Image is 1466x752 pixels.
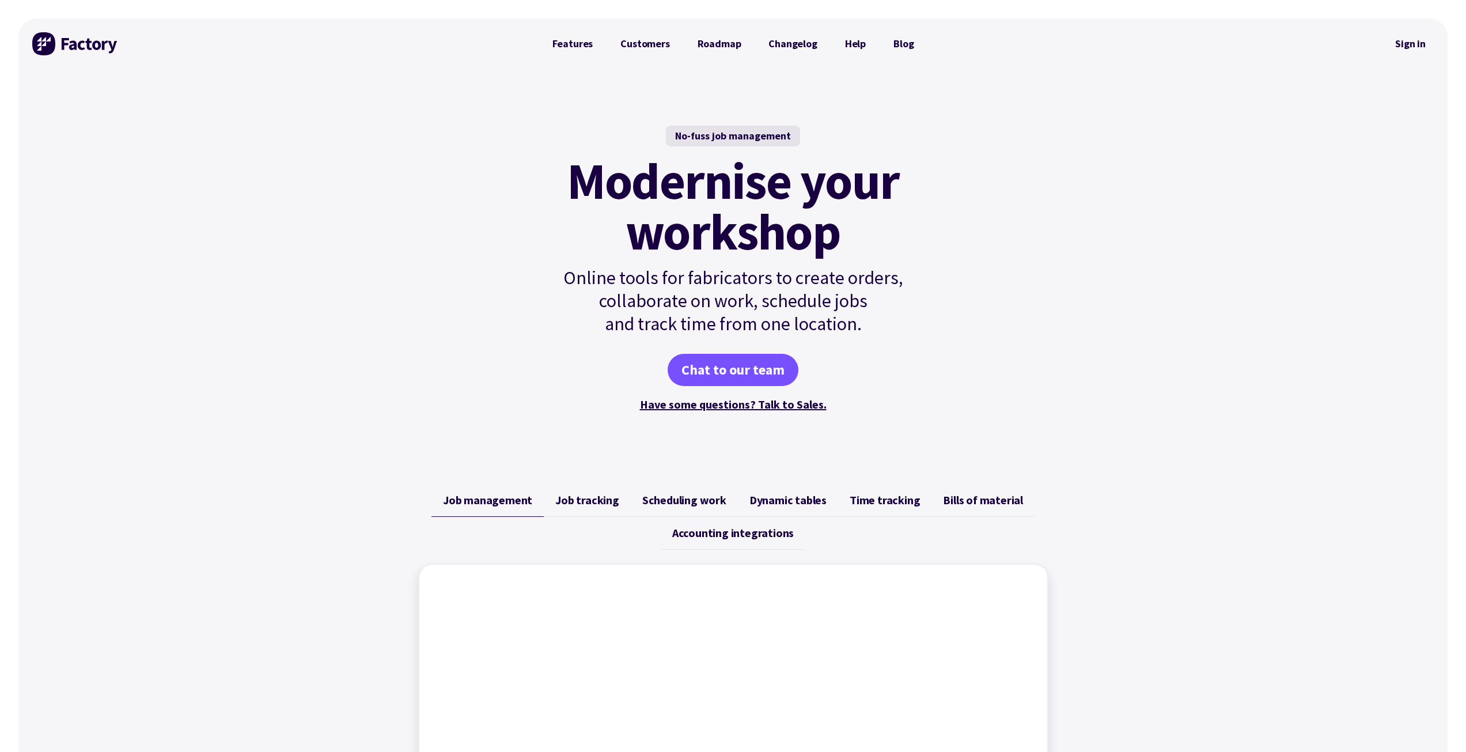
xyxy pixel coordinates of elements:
span: Dynamic tables [749,493,827,507]
span: Bills of material [943,493,1023,507]
span: Job tracking [555,493,619,507]
span: Accounting integrations [672,526,794,540]
div: No-fuss job management [666,126,800,146]
a: Help [831,32,880,55]
span: Time tracking [850,493,920,507]
a: Sign in [1387,31,1434,57]
nav: Primary Navigation [539,32,928,55]
a: Customers [607,32,683,55]
a: Have some questions? Talk to Sales. [640,397,827,411]
a: Features [539,32,607,55]
a: Roadmap [684,32,755,55]
span: Scheduling work [642,493,726,507]
a: Changelog [755,32,831,55]
img: Factory [32,32,119,55]
p: Online tools for fabricators to create orders, collaborate on work, schedule jobs and track time ... [539,266,928,335]
mark: Modernise your workshop [567,156,899,257]
span: Job management [443,493,532,507]
a: Blog [880,32,927,55]
a: Chat to our team [668,354,798,386]
nav: Secondary Navigation [1387,31,1434,57]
